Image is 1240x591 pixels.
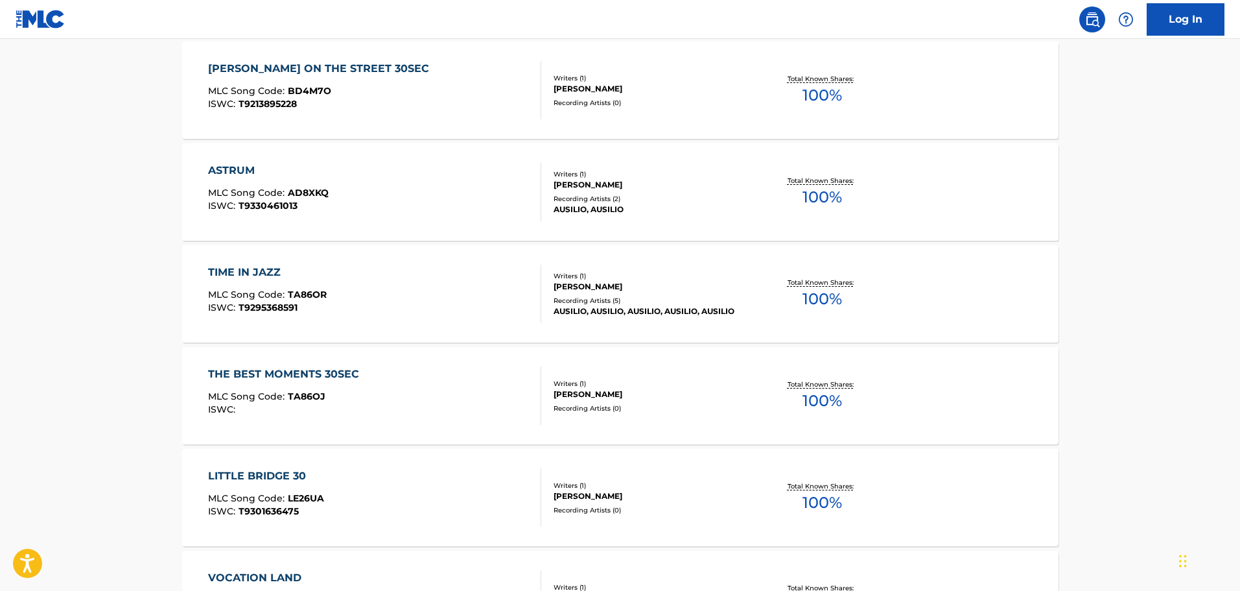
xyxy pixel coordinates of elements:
div: TIME IN JAZZ [208,265,327,280]
div: VOCATION LAND [208,570,326,586]
div: [PERSON_NAME] [554,179,749,191]
span: ISWC : [208,200,239,211]
p: Total Known Shares: [788,278,857,287]
a: [PERSON_NAME] ON THE STREET 30SECMLC Song Code:BD4M7OISWC:T9213895228Writers (1)[PERSON_NAME]Reco... [182,42,1059,139]
span: ISWC : [208,404,239,415]
img: help [1118,12,1134,27]
a: Log In [1147,3,1224,36]
span: T9301636475 [239,505,299,517]
a: Public Search [1079,6,1105,32]
div: Recording Artists ( 0 ) [554,404,749,413]
iframe: Chat Widget [1175,529,1240,591]
div: [PERSON_NAME] [554,490,749,502]
div: Recording Artists ( 0 ) [554,98,749,108]
span: ISWC : [208,302,239,313]
p: Total Known Shares: [788,380,857,389]
img: search [1084,12,1100,27]
a: ASTRUMMLC Song Code:AD8XKQISWC:T9330461013Writers (1)[PERSON_NAME]Recording Artists (2)AUSILIO, A... [182,143,1059,241]
p: Total Known Shares: [788,481,857,491]
div: Writers ( 1 ) [554,481,749,490]
div: LITTLE BRIDGE 30 [208,468,324,484]
div: [PERSON_NAME] [554,83,749,95]
div: Recording Artists ( 5 ) [554,296,749,306]
span: BD4M7O [288,85,331,97]
span: LE26UA [288,492,324,504]
a: LITTLE BRIDGE 30MLC Song Code:LE26UAISWC:T9301636475Writers (1)[PERSON_NAME]Recording Artists (0)... [182,449,1059,546]
span: T9295368591 [239,302,298,313]
span: 100 % [802,389,842,413]
span: ISWC : [208,98,239,110]
img: MLC Logo [16,10,65,29]
span: 100 % [802,84,842,107]
span: T9213895228 [239,98,297,110]
div: AUSILIO, AUSILIO [554,204,749,215]
div: Writers ( 1 ) [554,271,749,281]
span: MLC Song Code : [208,187,288,199]
span: TA86OJ [288,391,325,402]
span: MLC Song Code : [208,85,288,97]
span: AD8XKQ [288,187,329,199]
span: TA86OR [288,289,327,300]
div: [PERSON_NAME] [554,389,749,400]
span: MLC Song Code : [208,492,288,504]
div: Recording Artists ( 0 ) [554,505,749,515]
p: Total Known Shares: [788,176,857,186]
div: [PERSON_NAME] ON THE STREET 30SEC [208,61,436,77]
div: THE BEST MOMENTS 30SEC [208,367,366,382]
a: TIME IN JAZZMLC Song Code:TA86ORISWC:T9295368591Writers (1)[PERSON_NAME]Recording Artists (5)AUSI... [182,245,1059,343]
div: Drag [1179,542,1187,581]
span: ISWC : [208,505,239,517]
div: Writers ( 1 ) [554,169,749,179]
span: T9330461013 [239,200,298,211]
span: 100 % [802,491,842,514]
div: Help [1113,6,1139,32]
div: Writers ( 1 ) [554,73,749,83]
div: Recording Artists ( 2 ) [554,194,749,204]
span: MLC Song Code : [208,289,288,300]
div: [PERSON_NAME] [554,281,749,293]
span: 100 % [802,186,842,209]
div: AUSILIO, AUSILIO, AUSILIO, AUSILIO, AUSILIO [554,306,749,317]
div: ASTRUM [208,163,329,178]
span: 100 % [802,287,842,311]
p: Total Known Shares: [788,74,857,84]
span: MLC Song Code : [208,391,288,402]
a: THE BEST MOMENTS 30SECMLC Song Code:TA86OJISWC:Writers (1)[PERSON_NAME]Recording Artists (0)Total... [182,347,1059,444]
div: Writers ( 1 ) [554,379,749,389]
